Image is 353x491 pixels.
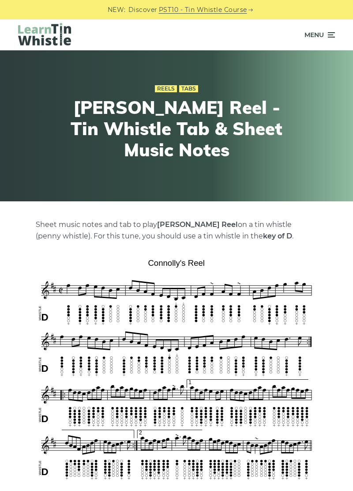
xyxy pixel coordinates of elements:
[263,232,292,240] strong: key of D
[57,97,296,160] h1: [PERSON_NAME] Reel - Tin Whistle Tab & Sheet Music Notes
[36,255,317,482] img: Connolly's Reel Tin Whistle Tabs & Sheet Music
[179,85,198,92] a: Tabs
[304,24,324,46] span: Menu
[155,85,177,92] a: Reels
[157,220,238,229] strong: [PERSON_NAME] Reel
[36,219,317,242] p: Sheet music notes and tab to play on a tin whistle (penny whistle). For this tune, you should use...
[18,23,71,45] img: LearnTinWhistle.com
